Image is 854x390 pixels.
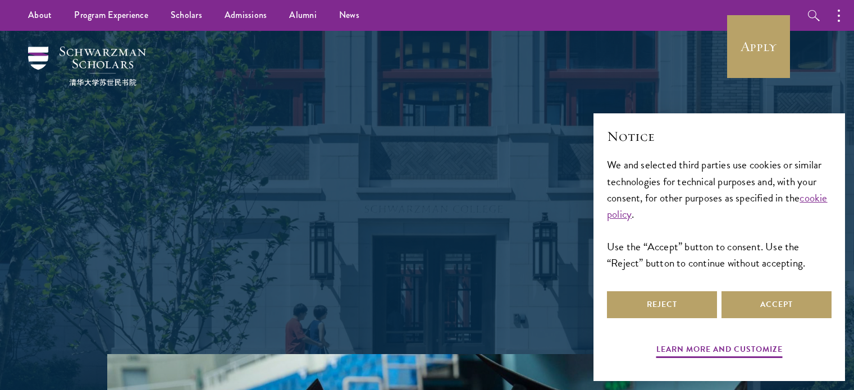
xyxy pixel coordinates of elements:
img: Schwarzman Scholars [28,47,146,86]
div: We and selected third parties use cookies or similar technologies for technical purposes and, wit... [607,157,832,270]
button: Reject [607,291,717,318]
a: Apply [727,15,790,78]
button: Learn more and customize [656,342,783,360]
button: Accept [721,291,832,318]
a: cookie policy [607,190,828,222]
h2: Notice [607,127,832,146]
